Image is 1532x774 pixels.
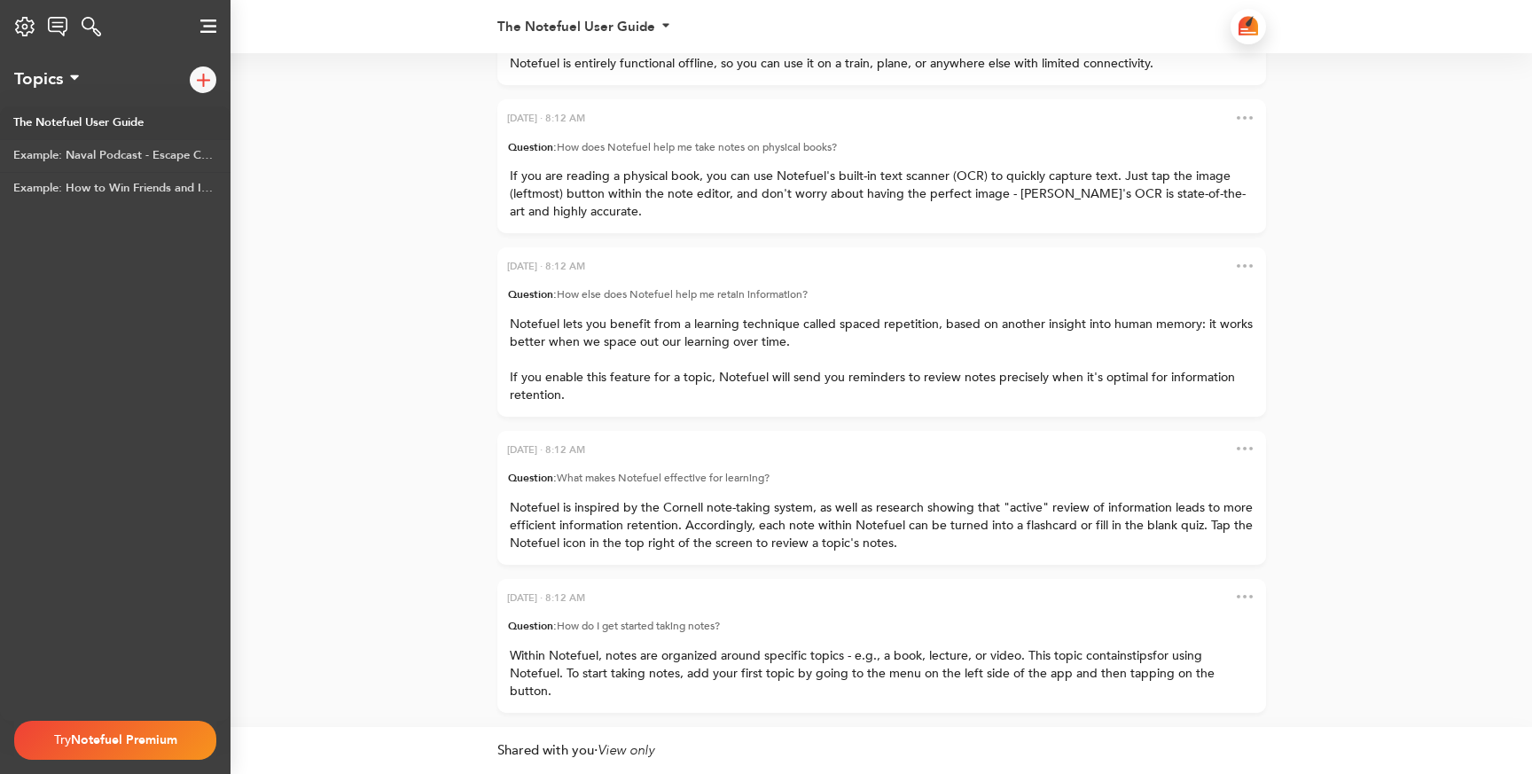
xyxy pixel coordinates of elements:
[1239,16,1258,35] img: logo
[507,257,585,276] div: [DATE] · 8:12 AM
[1132,647,1153,664] span: tips
[1237,116,1253,120] img: dots.png
[497,20,655,34] div: The Notefuel User Guide
[14,70,63,89] div: Topics
[508,287,557,301] span: Question:
[507,589,585,607] div: [DATE] · 8:12 AM
[508,471,557,485] span: Question:
[497,741,594,759] span: Shared with you
[200,20,216,33] img: logo
[508,140,557,154] span: Question:
[507,441,585,459] div: [DATE] · 8:12 AM
[1237,447,1253,450] img: dots.png
[510,499,1256,551] span: Notefuel is inspired by the Cornell note-taking system, as well as research showing that "active"...
[557,471,770,485] span: What makes Notefuel effective for learning?
[497,727,1266,760] div: ·
[510,647,1222,700] span: for using Notefuel. To start taking notes, add your first topic by going to the menu on the left ...
[1237,595,1253,598] img: dots.png
[28,723,202,758] div: Try
[598,741,654,759] span: View only
[557,619,720,633] span: How do I get started taking notes?
[510,647,1132,664] span: Within Notefuel, notes are organized around specific topics - e.g., a book, lecture, or video. Th...
[508,619,557,633] span: Question:
[1237,264,1253,268] img: dots.png
[557,140,837,154] span: How does Notefuel help me take notes on physical books?
[82,17,101,36] img: logo
[510,55,1153,72] span: Notefuel is entirely functional offline, so you can use it on a train, plane, or anywhere else wi...
[48,17,68,36] img: logo
[510,369,1239,403] span: If you enable this feature for a topic, Notefuel will send you reminders to review notes precisel...
[197,74,210,87] img: logo
[507,109,585,128] div: [DATE] · 8:12 AM
[71,731,177,748] span: Notefuel Premium
[557,287,808,301] span: How else does Notefuel help me retain information?
[510,168,1246,220] span: If you are reading a physical book, you can use Notefuel's built-in text scanner (OCR) to quickly...
[510,316,1256,350] span: Notefuel lets you benefit from a learning technique called spaced repetition, based on another in...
